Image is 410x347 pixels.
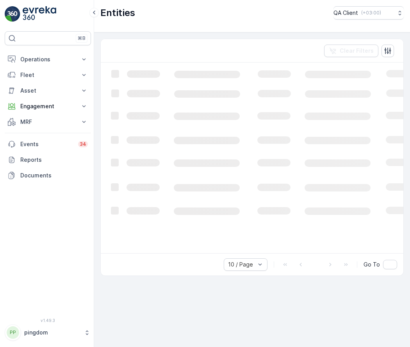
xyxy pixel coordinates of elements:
p: Fleet [20,71,75,79]
p: Documents [20,172,88,179]
button: QA Client(+03:00) [333,6,404,20]
img: logo_light-DOdMpM7g.png [23,6,56,22]
img: logo [5,6,20,22]
p: Asset [20,87,75,95]
p: Reports [20,156,88,164]
button: Fleet [5,67,91,83]
a: Events34 [5,136,91,152]
p: ⌘B [78,35,86,41]
button: MRF [5,114,91,130]
button: Asset [5,83,91,98]
p: Engagement [20,102,75,110]
a: Documents [5,168,91,183]
p: pingdom [24,329,80,336]
span: v 1.49.3 [5,318,91,323]
button: Clear Filters [324,45,378,57]
p: Entities [100,7,135,19]
p: 34 [80,141,86,147]
span: Go To [364,261,380,268]
p: ( +03:00 ) [361,10,381,16]
p: QA Client [333,9,358,17]
button: Operations [5,52,91,67]
p: Operations [20,55,75,63]
div: PP [7,326,19,339]
button: PPpingdom [5,324,91,341]
p: Events [20,140,73,148]
p: MRF [20,118,75,126]
a: Reports [5,152,91,168]
p: Clear Filters [340,47,374,55]
button: Engagement [5,98,91,114]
